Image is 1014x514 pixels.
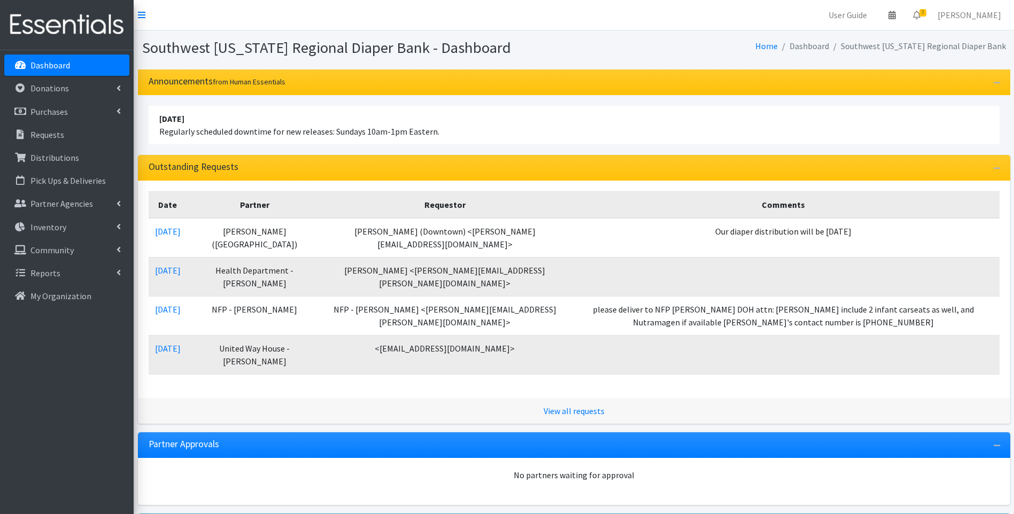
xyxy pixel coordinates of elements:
[187,191,322,218] th: Partner
[568,191,1000,218] th: Comments
[544,406,605,416] a: View all requests
[30,291,91,301] p: My Organization
[155,343,181,354] a: [DATE]
[322,296,568,335] td: NFP - [PERSON_NAME] <[PERSON_NAME][EMAIL_ADDRESS][PERSON_NAME][DOMAIN_NAME]>
[322,335,568,374] td: <[EMAIL_ADDRESS][DOMAIN_NAME]>
[4,7,129,43] img: HumanEssentials
[4,216,129,238] a: Inventory
[829,38,1006,54] li: Southwest [US_STATE] Regional Diaper Bank
[4,101,129,122] a: Purchases
[30,106,68,117] p: Purchases
[4,170,129,191] a: Pick Ups & Deliveries
[4,239,129,261] a: Community
[4,285,129,307] a: My Organization
[149,161,238,173] h3: Outstanding Requests
[30,222,66,232] p: Inventory
[30,268,60,278] p: Reports
[4,193,129,214] a: Partner Agencies
[142,38,570,57] h1: Southwest [US_STATE] Regional Diaper Bank - Dashboard
[4,262,129,284] a: Reports
[4,54,129,76] a: Dashboard
[149,76,285,87] h3: Announcements
[30,175,106,186] p: Pick Ups & Deliveries
[919,9,926,17] span: 3
[30,129,64,140] p: Requests
[30,83,69,94] p: Donations
[149,106,1000,144] li: Regularly scheduled downtime for new releases: Sundays 10am-1pm Eastern.
[322,218,568,258] td: [PERSON_NAME] (Downtown) <[PERSON_NAME][EMAIL_ADDRESS][DOMAIN_NAME]>
[155,226,181,237] a: [DATE]
[755,41,778,51] a: Home
[213,77,285,87] small: from Human Essentials
[30,152,79,163] p: Distributions
[155,265,181,276] a: [DATE]
[322,191,568,218] th: Requestor
[820,4,876,26] a: User Guide
[30,245,74,255] p: Community
[4,124,129,145] a: Requests
[149,191,187,218] th: Date
[30,60,70,71] p: Dashboard
[159,113,184,124] strong: [DATE]
[322,257,568,296] td: [PERSON_NAME] <[PERSON_NAME][EMAIL_ADDRESS][PERSON_NAME][DOMAIN_NAME]>
[929,4,1010,26] a: [PERSON_NAME]
[568,296,1000,335] td: please deliver to NFP [PERSON_NAME] DOH attn: [PERSON_NAME] include 2 infant carseats as well, an...
[155,304,181,315] a: [DATE]
[187,335,322,374] td: United Way House - [PERSON_NAME]
[187,257,322,296] td: Health Department - [PERSON_NAME]
[4,147,129,168] a: Distributions
[568,218,1000,258] td: Our diaper distribution will be [DATE]
[4,77,129,99] a: Donations
[149,439,219,450] h3: Partner Approvals
[149,469,1000,481] div: No partners waiting for approval
[778,38,829,54] li: Dashboard
[187,296,322,335] td: NFP - [PERSON_NAME]
[904,4,929,26] a: 3
[187,218,322,258] td: [PERSON_NAME] ([GEOGRAPHIC_DATA])
[30,198,93,209] p: Partner Agencies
